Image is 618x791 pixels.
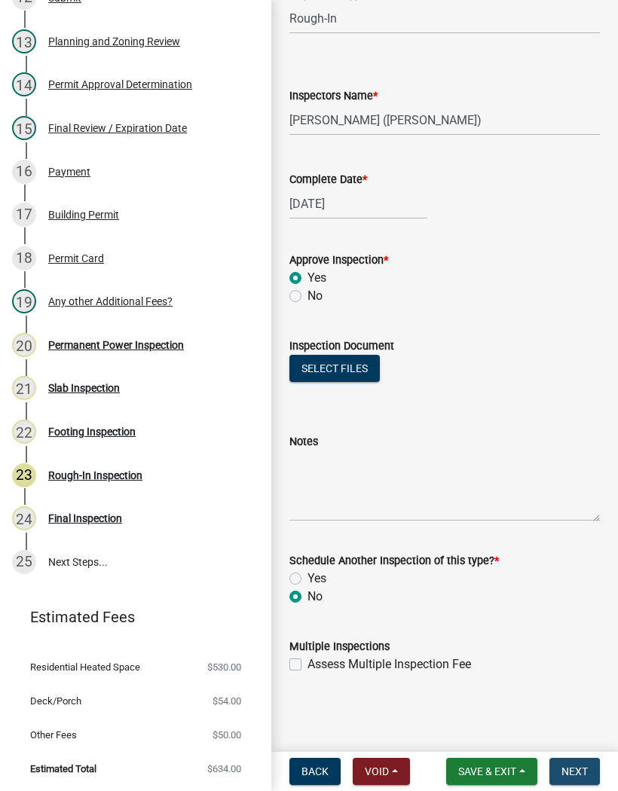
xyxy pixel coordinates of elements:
[30,662,140,672] span: Residential Heated Space
[12,203,36,227] div: 17
[289,437,318,447] label: Notes
[12,376,36,400] div: 21
[365,765,389,777] span: Void
[207,662,241,672] span: $530.00
[207,764,241,774] span: $634.00
[12,160,36,184] div: 16
[446,758,537,785] button: Save & Exit
[48,209,119,220] div: Building Permit
[48,123,187,133] div: Final Review / Expiration Date
[289,642,390,652] label: Multiple Inspections
[213,730,241,740] span: $50.00
[549,758,600,785] button: Next
[307,570,326,588] label: Yes
[289,255,388,266] label: Approve Inspection
[48,296,173,307] div: Any other Additional Fees?
[12,463,36,487] div: 23
[307,269,326,287] label: Yes
[12,289,36,313] div: 19
[48,426,136,437] div: Footing Inspection
[48,513,122,524] div: Final Inspection
[48,470,142,481] div: Rough-In Inspection
[561,765,588,777] span: Next
[12,550,36,574] div: 25
[12,420,36,444] div: 22
[48,166,90,177] div: Payment
[12,506,36,530] div: 24
[12,72,36,96] div: 14
[30,730,77,740] span: Other Fees
[30,764,96,774] span: Estimated Total
[289,175,367,185] label: Complete Date
[289,188,427,219] input: mm/dd/yyyy
[48,79,192,90] div: Permit Approval Determination
[289,556,499,567] label: Schedule Another Inspection of this type?
[48,340,184,350] div: Permanent Power Inspection
[289,355,380,382] button: Select files
[48,36,180,47] div: Planning and Zoning Review
[48,383,120,393] div: Slab Inspection
[307,655,471,673] label: Assess Multiple Inspection Fee
[48,253,104,264] div: Permit Card
[289,758,341,785] button: Back
[289,91,378,102] label: Inspectors Name
[213,696,241,706] span: $54.00
[289,341,394,352] label: Inspection Document
[12,246,36,270] div: 18
[12,602,247,632] a: Estimated Fees
[30,696,81,706] span: Deck/Porch
[301,765,329,777] span: Back
[12,116,36,140] div: 15
[12,29,36,53] div: 13
[458,765,516,777] span: Save & Exit
[307,588,323,606] label: No
[12,333,36,357] div: 20
[307,287,323,305] label: No
[353,758,410,785] button: Void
